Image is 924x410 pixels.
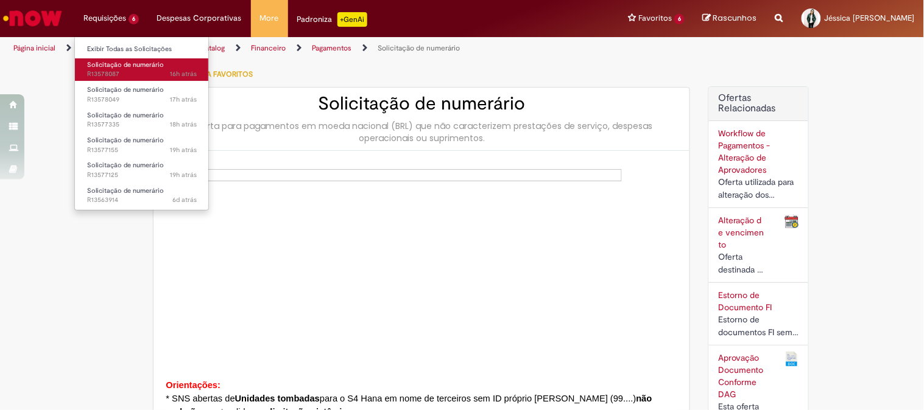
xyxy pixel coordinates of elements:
[170,69,197,78] time: 29/09/2025 16:16:38
[170,170,197,179] time: 29/09/2025 14:10:20
[166,94,677,114] h2: Solicitação de numerário
[170,95,197,104] span: 17h atrás
[235,394,320,403] strong: Unidades tombadas
[170,69,197,78] span: 16h atrás
[170,145,197,155] span: 19h atrás
[170,95,197,104] time: 29/09/2025 16:11:06
[87,95,197,105] span: R13578049
[9,37,607,60] ul: Trilhas de página
[87,120,197,130] span: R13577335
[87,186,164,195] span: Solicitação de numerário
[87,69,197,79] span: R13578087
[75,184,209,207] a: Aberto R13563914 : Solicitação de numerário
[75,83,209,106] a: Aberto R13578049 : Solicitação de numerário
[785,352,799,366] img: Aprovação Documento Conforme DAG
[75,159,209,181] a: Aberto R13577125 : Solicitação de numerário
[674,14,685,24] span: 6
[718,215,764,250] a: Alteração de vencimento
[87,170,197,180] span: R13577125
[718,176,799,201] div: Oferta utilizada para alteração dos aprovadores cadastrados no workflow de documentos a pagar.
[718,352,763,400] a: Aprovação Documento Conforme DAG
[172,195,197,204] time: 24/09/2025 16:12:26
[87,195,197,205] span: R13563914
[718,251,766,276] div: Oferta destinada à alteração de data de pagamento
[297,12,367,27] div: Padroniza
[87,85,164,94] span: Solicitação de numerário
[378,43,460,53] a: Solicitação de numerário
[166,169,622,354] img: sys_attachment.do
[87,60,164,69] span: Solicitação de numerário
[703,13,757,24] a: Rascunhos
[170,145,197,155] time: 29/09/2025 14:15:29
[87,111,164,120] span: Solicitação de numerário
[718,128,770,175] a: Workflow de Pagamentos - Alteração de Aprovadores
[166,120,677,144] div: Oferta para pagamentos em moeda nacional (BRL) que não caracterizem prestações de serviço, despes...
[312,43,351,53] a: Pagamentos
[718,313,799,339] div: Estorno de documentos FI sem partidas compensadas
[638,12,672,24] span: Favoritos
[337,12,367,27] p: +GenAi
[75,58,209,81] a: Aberto R13578087 : Solicitação de numerário
[83,12,126,24] span: Requisições
[172,195,197,204] span: 6d atrás
[165,69,253,79] span: Adicionar a Favoritos
[74,36,209,210] ul: Requisições
[13,43,55,53] a: Página inicial
[157,12,242,24] span: Despesas Corporativas
[825,13,915,23] span: Jéssica [PERSON_NAME]
[260,12,279,24] span: More
[785,214,799,229] img: Alteração de vencimento
[75,43,209,56] a: Exibir Todas as Solicitações
[718,290,772,313] a: Estorno de Documento FI
[87,161,164,170] span: Solicitação de numerário
[1,6,64,30] img: ServiceNow
[87,136,164,145] span: Solicitação de numerário
[87,145,197,155] span: R13577155
[713,12,757,24] span: Rascunhos
[170,120,197,129] time: 29/09/2025 14:36:40
[129,14,139,24] span: 6
[170,120,197,129] span: 18h atrás
[718,93,799,114] h2: Ofertas Relacionadas
[75,109,209,131] a: Aberto R13577335 : Solicitação de numerário
[251,43,286,53] a: Financeiro
[75,134,209,156] a: Aberto R13577155 : Solicitação de numerário
[166,380,220,390] span: Orientações:
[170,170,197,179] span: 19h atrás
